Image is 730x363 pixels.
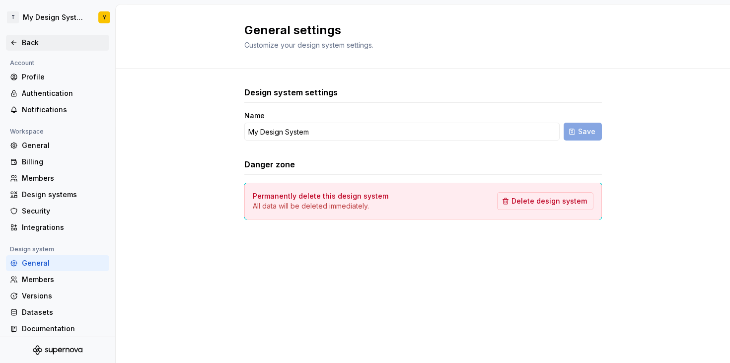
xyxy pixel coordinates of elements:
[6,35,109,51] a: Back
[22,157,105,167] div: Billing
[253,201,388,211] p: All data will be deleted immediately.
[22,307,105,317] div: Datasets
[497,192,593,210] button: Delete design system
[33,345,82,355] svg: Supernova Logo
[7,11,19,23] div: T
[6,243,58,255] div: Design system
[22,291,105,301] div: Versions
[244,86,338,98] h3: Design system settings
[253,191,388,201] h4: Permanently delete this design system
[6,321,109,337] a: Documentation
[6,154,109,170] a: Billing
[22,324,105,334] div: Documentation
[6,57,38,69] div: Account
[22,88,105,98] div: Authentication
[6,69,109,85] a: Profile
[244,41,373,49] span: Customize your design system settings.
[22,173,105,183] div: Members
[6,102,109,118] a: Notifications
[244,22,590,38] h2: General settings
[6,255,109,271] a: General
[23,12,86,22] div: My Design System
[22,190,105,200] div: Design systems
[22,105,105,115] div: Notifications
[6,187,109,203] a: Design systems
[22,258,105,268] div: General
[6,85,109,101] a: Authentication
[22,275,105,285] div: Members
[6,126,48,138] div: Workspace
[244,111,265,121] label: Name
[6,170,109,186] a: Members
[6,138,109,153] a: General
[244,158,295,170] h3: Danger zone
[22,141,105,150] div: General
[6,288,109,304] a: Versions
[22,206,105,216] div: Security
[103,13,106,21] div: Y
[6,203,109,219] a: Security
[6,272,109,288] a: Members
[22,72,105,82] div: Profile
[22,38,105,48] div: Back
[6,304,109,320] a: Datasets
[6,219,109,235] a: Integrations
[2,6,113,28] button: TMy Design SystemY
[511,196,587,206] span: Delete design system
[22,222,105,232] div: Integrations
